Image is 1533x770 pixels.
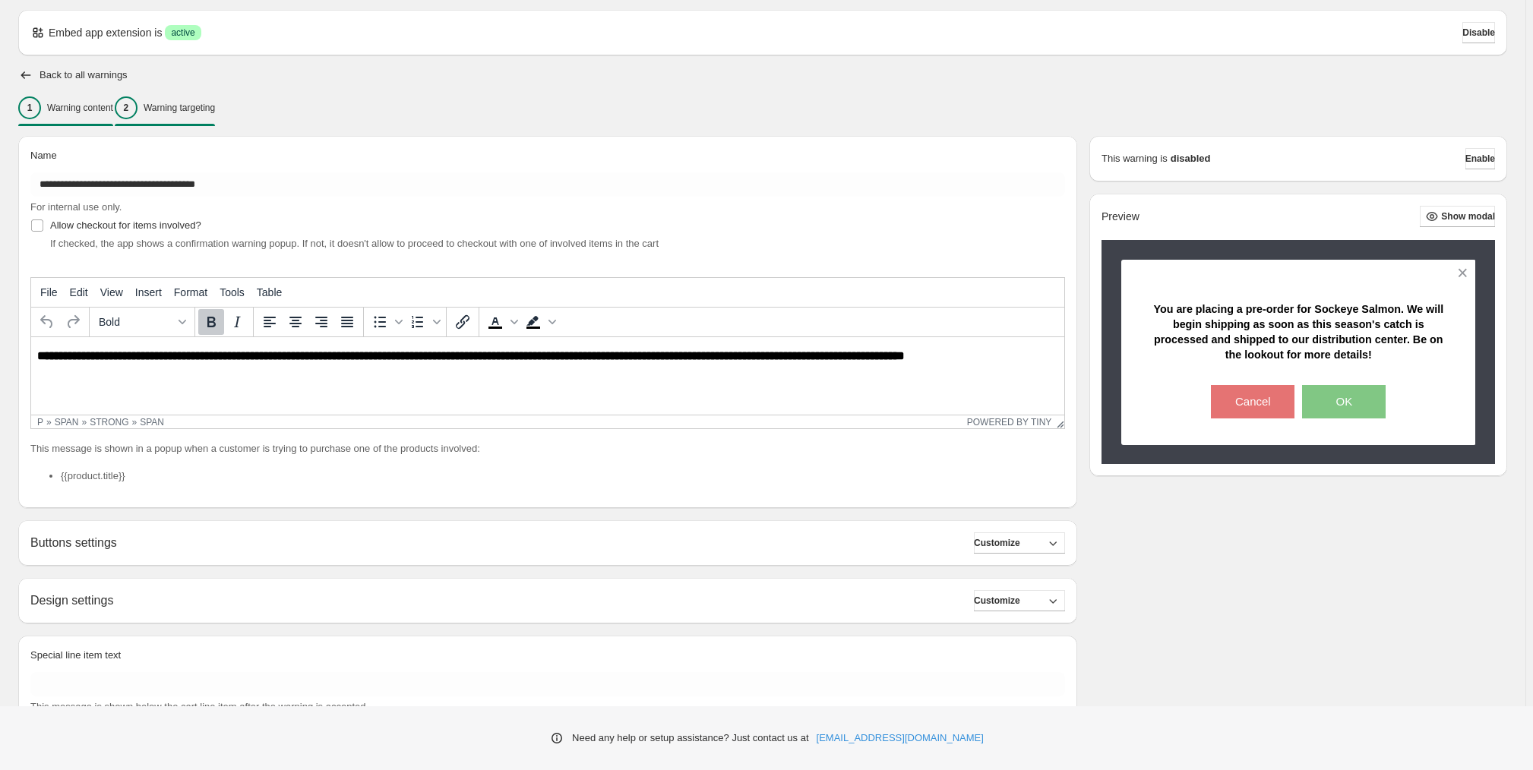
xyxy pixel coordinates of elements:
span: Customize [974,537,1020,549]
button: 2Warning targeting [115,92,215,124]
div: span [55,417,79,428]
span: Customize [974,595,1020,607]
span: For internal use only. [30,201,122,213]
span: Show modal [1441,210,1495,222]
span: Bold [99,316,173,328]
span: Table [257,286,282,298]
h2: Back to all warnings [40,69,128,81]
span: Name [30,150,57,161]
div: span [140,417,164,428]
span: File [40,286,58,298]
button: Show modal [1420,206,1495,227]
span: View [100,286,123,298]
button: 1Warning content [18,92,113,124]
button: Align left [257,309,283,335]
span: Special line item text [30,649,121,661]
span: active [171,27,194,39]
iframe: Rich Text Area [31,337,1064,415]
button: Formats [93,309,191,335]
span: This message is shown below the cart line item after the warning is accepted. [30,701,368,712]
h2: Buttons settings [30,535,117,550]
span: Insert [135,286,162,298]
p: Warning content [47,102,113,114]
li: {{product.title}} [61,469,1065,484]
button: OK [1302,385,1386,418]
span: Enable [1465,153,1495,165]
span: Tools [220,286,245,298]
span: You are placing a pre-order for Sockeye Salmon. We will begin shipping as soon as this season's c... [1154,303,1444,361]
h2: Design settings [30,593,113,607]
p: Warning targeting [144,102,215,114]
button: Enable [1465,148,1495,169]
span: Disable [1462,27,1495,39]
strong: disabled [1171,151,1211,166]
button: Bold [198,309,224,335]
button: Align center [283,309,308,335]
h2: Preview [1102,210,1139,223]
p: This message is shown in a popup when a customer is trying to purchase one of the products involved: [30,441,1065,456]
button: Cancel [1211,385,1294,418]
div: Background color [520,309,558,335]
div: Bullet list [367,309,405,335]
button: Customize [974,590,1065,611]
span: Format [174,286,207,298]
button: Italic [224,309,250,335]
span: Allow checkout for items involved? [50,219,201,231]
button: Customize [974,532,1065,554]
button: Redo [60,309,86,335]
div: » [132,417,137,428]
div: » [46,417,52,428]
p: Embed app extension is [49,25,162,40]
a: [EMAIL_ADDRESS][DOMAIN_NAME] [817,731,984,746]
button: Undo [34,309,60,335]
button: Disable [1462,22,1495,43]
a: Powered by Tiny [967,417,1052,428]
div: p [37,417,43,428]
div: Text color [482,309,520,335]
button: Align right [308,309,334,335]
div: 2 [115,96,137,119]
div: 1 [18,96,41,119]
button: Insert/edit link [450,309,476,335]
div: Resize [1051,415,1064,428]
span: Edit [70,286,88,298]
div: strong [90,417,128,428]
button: Justify [334,309,360,335]
span: If checked, the app shows a confirmation warning popup. If not, it doesn't allow to proceed to ch... [50,238,659,249]
div: » [82,417,87,428]
div: Numbered list [405,309,443,335]
p: This warning is [1102,151,1168,166]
